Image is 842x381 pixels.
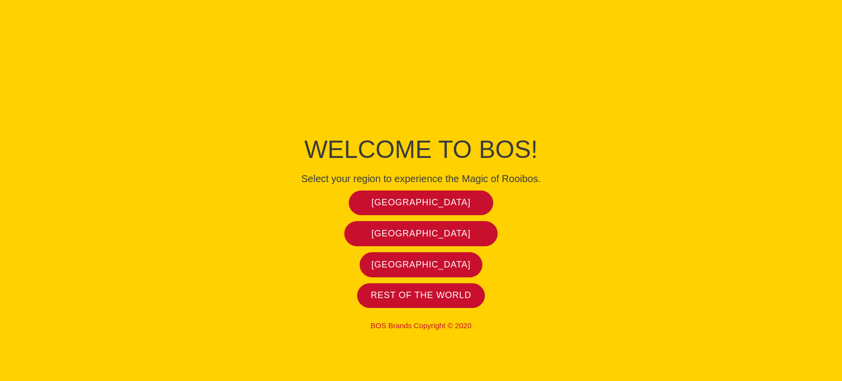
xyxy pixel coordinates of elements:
a: [GEOGRAPHIC_DATA] [349,190,493,216]
p: BOS Brands Copyright © 2020 [199,321,643,330]
span: Rest of the world [371,290,472,301]
h4: Select your region to experience the Magic of Rooibos. [199,173,643,185]
a: [GEOGRAPHIC_DATA] [344,221,498,246]
a: [GEOGRAPHIC_DATA] [360,252,483,277]
span: [GEOGRAPHIC_DATA] [371,228,471,239]
span: [GEOGRAPHIC_DATA] [371,259,471,270]
a: Rest of the world [357,283,485,308]
span: [GEOGRAPHIC_DATA] [371,197,471,208]
img: Bos Brands [384,47,458,121]
h1: Welcome to BOS! [199,132,643,167]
